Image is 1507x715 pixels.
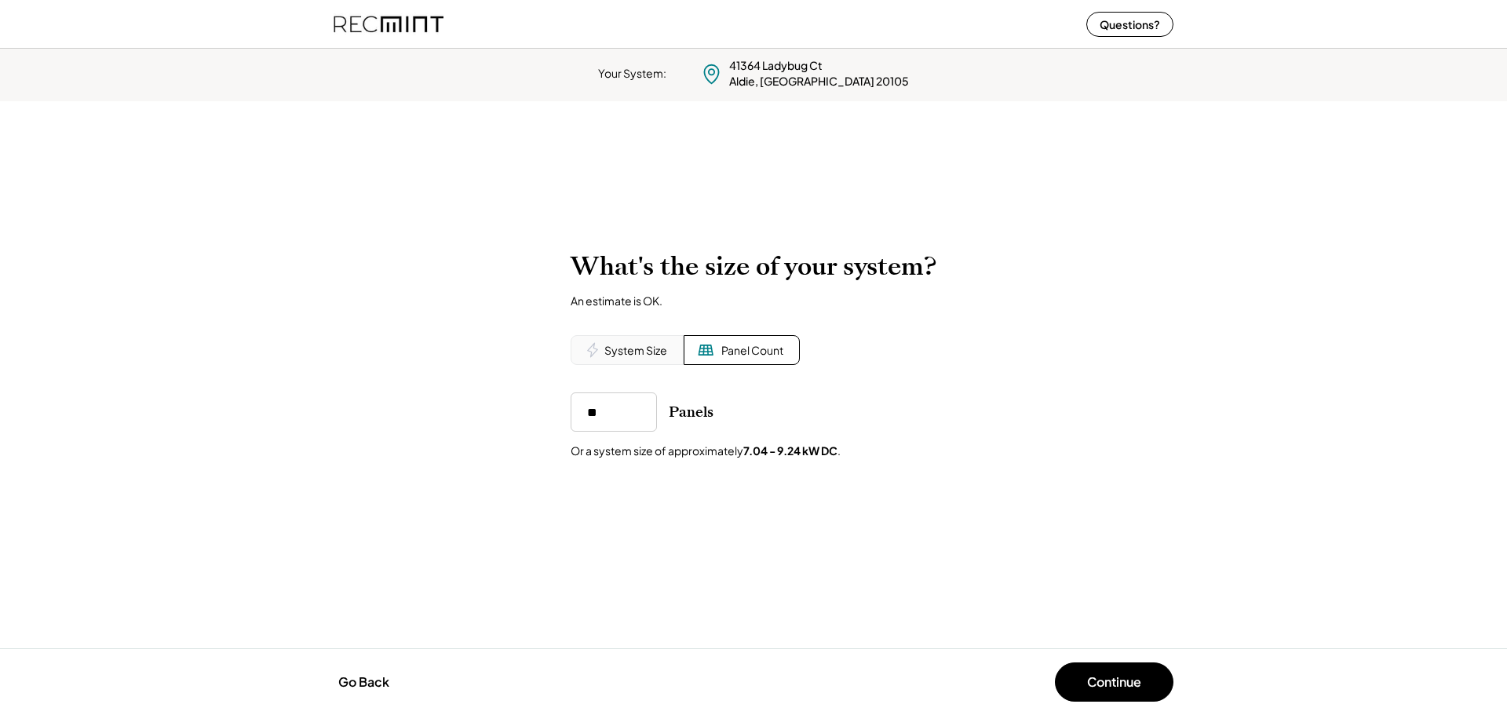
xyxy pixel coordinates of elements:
img: recmint-logotype%403x%20%281%29.jpeg [334,3,443,45]
div: Panels [669,403,713,421]
button: Go Back [334,665,394,699]
button: Questions? [1086,12,1173,37]
h2: What's the size of your system? [571,251,936,282]
div: Or a system size of approximately . [571,443,841,459]
div: 41364 Ladybug Ct Aldie, [GEOGRAPHIC_DATA] 20105 [729,58,909,89]
div: Your System: [598,66,666,82]
div: System Size [604,343,667,359]
strong: 7.04 - 9.24 kW DC [743,443,837,458]
div: An estimate is OK. [571,294,662,308]
img: Solar%20Panel%20Icon.svg [698,342,713,358]
button: Continue [1055,662,1173,702]
div: Panel Count [721,343,783,359]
